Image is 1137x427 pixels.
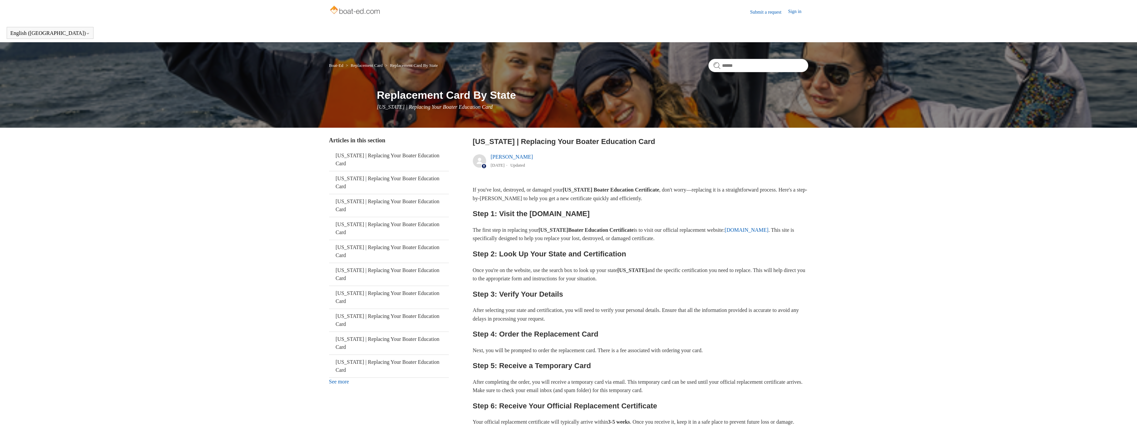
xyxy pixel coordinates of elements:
[329,379,349,384] a: See more
[788,8,808,16] a: Sign in
[473,288,808,300] h2: Step 3: Verify Your Details
[329,332,449,355] a: [US_STATE] | Replacing Your Boater Education Card
[608,419,630,425] strong: 3-5 weeks
[329,286,449,309] a: [US_STATE] | Replacing Your Boater Education Card
[329,4,382,17] img: Boat-Ed Help Center home page
[473,418,808,426] p: Your official replacement certificate will typically arrive within . Once you receive it, keep it...
[538,227,568,233] strong: [US_STATE]
[329,137,385,144] span: Articles in this section
[473,346,808,355] p: Next, you will be prompted to order the replacement card. There is a fee associated with ordering...
[473,360,808,371] h2: Step 5: Receive a Temporary Card
[384,63,438,68] li: Replacement Card By State
[377,87,808,103] h1: Replacement Card By State
[329,63,345,68] li: Boat-Ed
[473,226,808,243] p: The first step in replacing your is to visit our official replacement website: . This site is spe...
[473,328,808,340] h2: Step 4: Order the Replacement Card
[473,208,808,219] h2: Step 1: Visit the [DOMAIN_NAME]
[351,63,383,68] a: Replacement Card
[725,227,769,233] a: [DOMAIN_NAME]
[329,263,449,286] a: [US_STATE] | Replacing Your Boater Education Card
[473,306,808,323] p: After selecting your state and certification, you will need to verify your personal details. Ensu...
[708,59,808,72] input: Search
[473,186,808,203] p: If you've lost, destroyed, or damaged your , don't worry—replacing it is a straightforward proces...
[329,309,449,332] a: [US_STATE] | Replacing Your Boater Education Card
[329,355,449,377] a: [US_STATE] | Replacing Your Boater Education Card
[473,266,808,283] p: Once you're on the website, use the search box to look up your state and the specific certificati...
[377,104,493,110] span: [US_STATE] | Replacing Your Boater Education Card
[473,400,808,412] h2: Step 6: Receive Your Official Replacement Certificate
[491,154,533,160] a: [PERSON_NAME]
[390,63,438,68] a: Replacement Card By State
[329,63,343,68] a: Boat-Ed
[329,194,449,217] a: [US_STATE] | Replacing Your Boater Education Card
[563,187,659,193] strong: [US_STATE] Boater Education Certificate
[473,136,808,147] h2: Maryland | Replacing Your Boater Education Card
[344,63,384,68] li: Replacement Card
[568,227,634,233] strong: Boater Education Certificate
[10,30,90,36] button: English ([GEOGRAPHIC_DATA])
[329,171,449,194] a: [US_STATE] | Replacing Your Boater Education Card
[617,267,647,273] strong: [US_STATE]
[329,240,449,263] a: [US_STATE] | Replacing Your Boater Education Card
[329,148,449,171] a: [US_STATE] | Replacing Your Boater Education Card
[510,163,525,168] li: Updated
[491,163,505,168] time: 05/22/2024, 10:41
[473,248,808,260] h2: Step 2: Look Up Your State and Certification
[329,217,449,240] a: [US_STATE] | Replacing Your Boater Education Card
[750,9,788,16] a: Submit a request
[473,378,808,395] p: After completing the order, you will receive a temporary card via email. This temporary card can ...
